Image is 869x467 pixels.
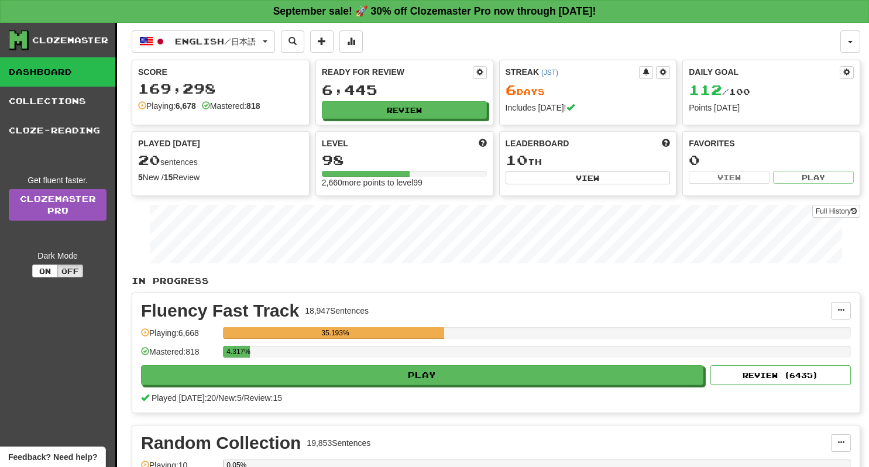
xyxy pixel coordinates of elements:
[281,30,304,53] button: Search sentences
[8,451,97,463] span: Open feedback widget
[689,87,750,97] span: / 100
[689,81,722,98] span: 112
[479,138,487,149] span: Score more points to level up
[141,302,299,320] div: Fluency Fast Track
[141,346,217,365] div: Mastered: 818
[506,138,569,149] span: Leaderboard
[9,189,107,221] a: ClozemasterPro
[689,102,854,114] div: Points [DATE]
[141,434,301,452] div: Random Collection
[689,171,770,184] button: View
[322,153,487,167] div: 98
[57,265,83,277] button: Off
[506,152,528,168] span: 10
[218,393,242,403] span: New: 5
[176,101,196,111] strong: 6,678
[175,36,256,46] span: English / 日本語
[202,100,260,112] div: Mastered:
[138,100,196,112] div: Playing:
[216,393,218,403] span: /
[812,205,860,218] button: Full History
[310,30,334,53] button: Add sentence to collection
[506,102,671,114] div: Includes [DATE]!
[164,173,173,182] strong: 15
[506,66,640,78] div: Streak
[9,174,107,186] div: Get fluent faster.
[506,171,671,184] button: View
[246,101,260,111] strong: 818
[226,346,250,358] div: 4.317%
[226,327,444,339] div: 35.193%
[710,365,851,385] button: Review (6435)
[32,35,108,46] div: Clozemaster
[141,365,703,385] button: Play
[541,68,558,77] a: (JST)
[138,153,303,168] div: sentences
[322,66,473,78] div: Ready for Review
[138,81,303,96] div: 169,298
[273,5,596,17] strong: September sale! 🚀 30% off Clozemaster Pro now through [DATE]!
[244,393,282,403] span: Review: 15
[152,393,216,403] span: Played [DATE]: 20
[138,66,303,78] div: Score
[9,250,107,262] div: Dark Mode
[773,171,854,184] button: Play
[662,138,670,149] span: This week in points, UTC
[138,152,160,168] span: 20
[506,153,671,168] div: th
[132,275,860,287] p: In Progress
[689,66,840,79] div: Daily Goal
[322,83,487,97] div: 6,445
[138,138,200,149] span: Played [DATE]
[322,177,487,188] div: 2,660 more points to level 99
[506,81,517,98] span: 6
[506,83,671,98] div: Day s
[339,30,363,53] button: More stats
[32,265,58,277] button: On
[132,30,275,53] button: English/日本語
[689,153,854,167] div: 0
[242,393,244,403] span: /
[305,305,369,317] div: 18,947 Sentences
[322,138,348,149] span: Level
[141,327,217,346] div: Playing: 6,668
[307,437,370,449] div: 19,853 Sentences
[689,138,854,149] div: Favorites
[322,101,487,119] button: Review
[138,171,303,183] div: New / Review
[138,173,143,182] strong: 5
